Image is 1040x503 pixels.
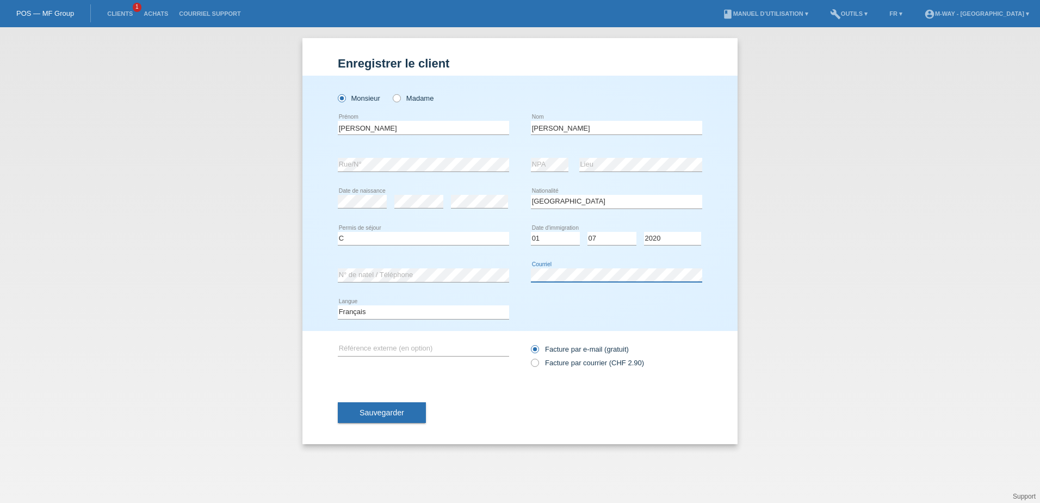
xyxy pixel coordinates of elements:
label: Madame [393,94,434,102]
label: Monsieur [338,94,380,102]
a: Achats [138,10,174,17]
h1: Enregistrer le client [338,57,702,70]
input: Monsieur [338,94,345,101]
label: Facture par e-mail (gratuit) [531,345,629,353]
a: bookManuel d’utilisation ▾ [717,10,814,17]
button: Sauvegarder [338,402,426,423]
i: build [830,9,841,20]
input: Madame [393,94,400,101]
a: FR ▾ [884,10,908,17]
a: Clients [102,10,138,17]
span: 1 [133,3,141,12]
i: book [722,9,733,20]
input: Facture par e-mail (gratuit) [531,345,538,359]
a: Courriel Support [174,10,246,17]
a: account_circlem-way - [GEOGRAPHIC_DATA] ▾ [919,10,1035,17]
i: account_circle [924,9,935,20]
a: buildOutils ▾ [825,10,873,17]
span: Sauvegarder [360,408,404,417]
a: Support [1013,493,1036,500]
label: Facture par courrier (CHF 2.90) [531,359,644,367]
a: POS — MF Group [16,9,74,17]
input: Facture par courrier (CHF 2.90) [531,359,538,372]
